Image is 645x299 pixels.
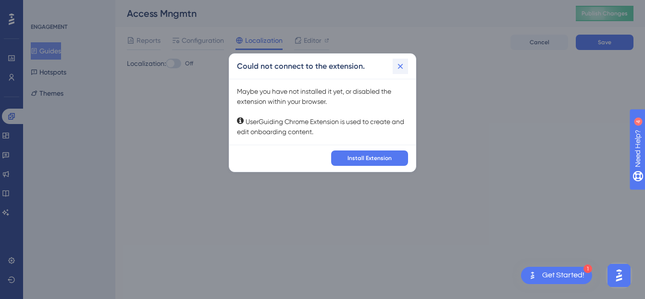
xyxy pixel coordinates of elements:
h2: Could not connect to the extension. [237,61,365,72]
div: 4 [67,5,70,12]
div: Maybe you have not installed it yet, or disabled the extension within your browser. UserGuiding C... [237,87,408,137]
iframe: UserGuiding AI Assistant Launcher [605,261,633,290]
img: launcher-image-alternative-text [527,270,538,281]
span: Need Help? [23,2,60,14]
div: 1 [583,264,592,273]
span: Install Extension [347,154,392,162]
div: Get Started! [542,270,584,281]
div: Open Get Started! checklist, remaining modules: 1 [521,267,592,284]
